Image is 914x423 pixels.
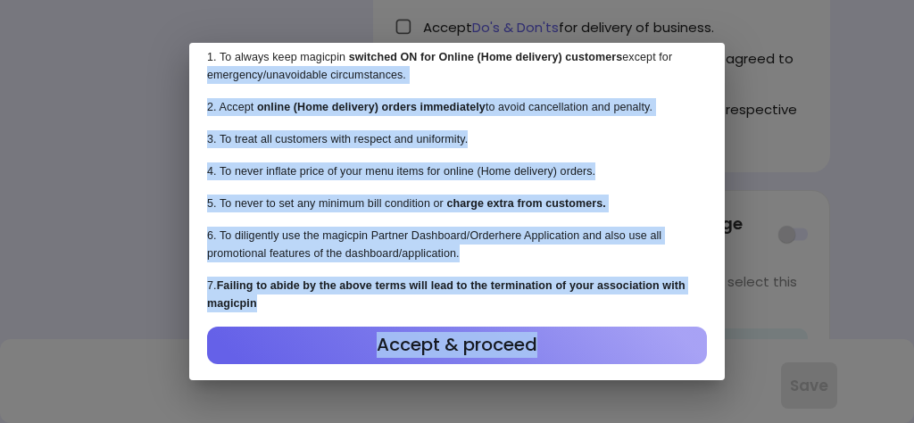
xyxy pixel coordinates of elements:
[207,227,707,262] p: 6 . To diligently use the magicpin Partner Dashboard/Orderhere Application and also use all promo...
[446,197,605,210] b: charge extra from customers.
[207,162,707,180] p: 4 . To never inflate price of your menu items for online (Home delivery) orders.
[207,48,707,84] p: 1 . To always keep magicpin except for emergency/unavoidable circumstances.
[207,327,707,364] div: Accept & proceed
[207,195,707,212] p: 5 . To never to set any minimum bill condition or
[207,98,707,116] p: 2 . Accept to avoid cancellation and penalty.
[257,101,486,113] b: online (Home delivery) orders immediately
[207,277,707,312] p: 7 .
[207,130,707,148] p: 3 . To treat all customers with respect and uniformity.
[207,279,685,310] b: Failing to abide by the above terms will lead to the termination of your association with magicpin
[349,51,623,63] b: switched ON for Online (Home delivery) customers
